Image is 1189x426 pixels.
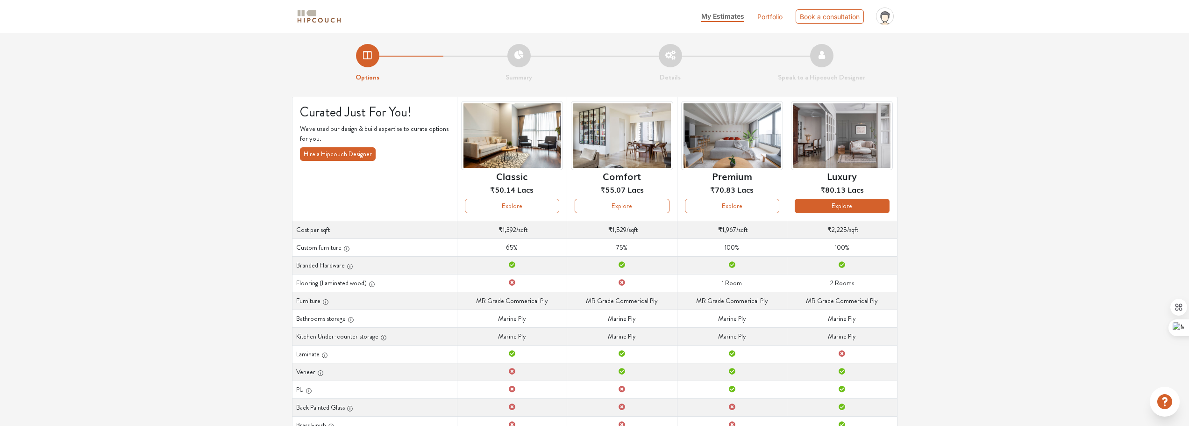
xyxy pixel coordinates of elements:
button: Explore [575,199,669,213]
img: logo-horizontal.svg [296,8,342,25]
h6: Premium [712,170,752,181]
th: Flooring (Laminated wood) [292,274,457,292]
button: Explore [685,199,779,213]
td: Marine Ply [567,310,677,327]
th: Branded Hardware [292,256,457,274]
h6: Classic [496,170,527,181]
td: 75% [567,238,677,256]
span: ₹80.13 [820,184,846,195]
h6: Comfort [603,170,641,181]
strong: Options [356,72,379,82]
td: 1 Room [677,274,787,292]
button: Explore [795,199,889,213]
span: ₹70.83 [710,184,735,195]
span: ₹1,392 [498,225,516,234]
img: header-preview [571,101,673,171]
img: header-preview [681,101,783,171]
td: Marine Ply [457,310,567,327]
td: 65% [457,238,567,256]
th: Cost per sqft [292,221,457,238]
th: Veneer [292,363,457,381]
td: 100% [677,238,787,256]
td: MR Grade Commerical Ply [677,292,787,310]
th: Kitchen Under-counter storage [292,327,457,345]
td: /sqft [567,221,677,238]
td: MR Grade Commerical Ply [457,292,567,310]
td: 100% [787,238,897,256]
span: Lacs [517,184,534,195]
div: Book a consultation [796,9,864,24]
span: logo-horizontal.svg [296,6,342,27]
td: Marine Ply [787,310,897,327]
span: ₹2,225 [827,225,847,234]
a: Portfolio [757,12,783,22]
td: Marine Ply [567,327,677,345]
th: PU [292,381,457,398]
span: ₹1,967 [718,225,736,234]
h4: Curated Just For You! [300,105,449,121]
th: Custom furniture [292,238,457,256]
span: My Estimates [701,12,744,20]
th: Bathrooms storage [292,310,457,327]
th: Back Painted Glass [292,398,457,416]
strong: Speak to a Hipcouch Designer [778,72,865,82]
td: /sqft [787,221,897,238]
td: /sqft [457,221,567,238]
img: header-preview [461,101,563,171]
th: Laminate [292,345,457,363]
td: MR Grade Commerical Ply [787,292,897,310]
h6: Luxury [827,170,857,181]
span: Lacs [847,184,864,195]
img: header-preview [791,101,893,171]
span: Lacs [627,184,644,195]
th: Furniture [292,292,457,310]
strong: Summary [506,72,532,82]
td: MR Grade Commerical Ply [567,292,677,310]
strong: Details [660,72,681,82]
span: Lacs [737,184,754,195]
td: Marine Ply [677,327,787,345]
span: ₹1,529 [608,225,627,234]
td: Marine Ply [677,310,787,327]
button: Explore [465,199,559,213]
td: /sqft [677,221,787,238]
p: We've used our design & build expertise to curate options for you. [300,124,449,144]
span: ₹50.14 [490,184,515,195]
span: ₹55.07 [600,184,626,195]
td: Marine Ply [787,327,897,345]
td: 2 Rooms [787,274,897,292]
button: Hire a Hipcouch Designer [300,147,376,161]
td: Marine Ply [457,327,567,345]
